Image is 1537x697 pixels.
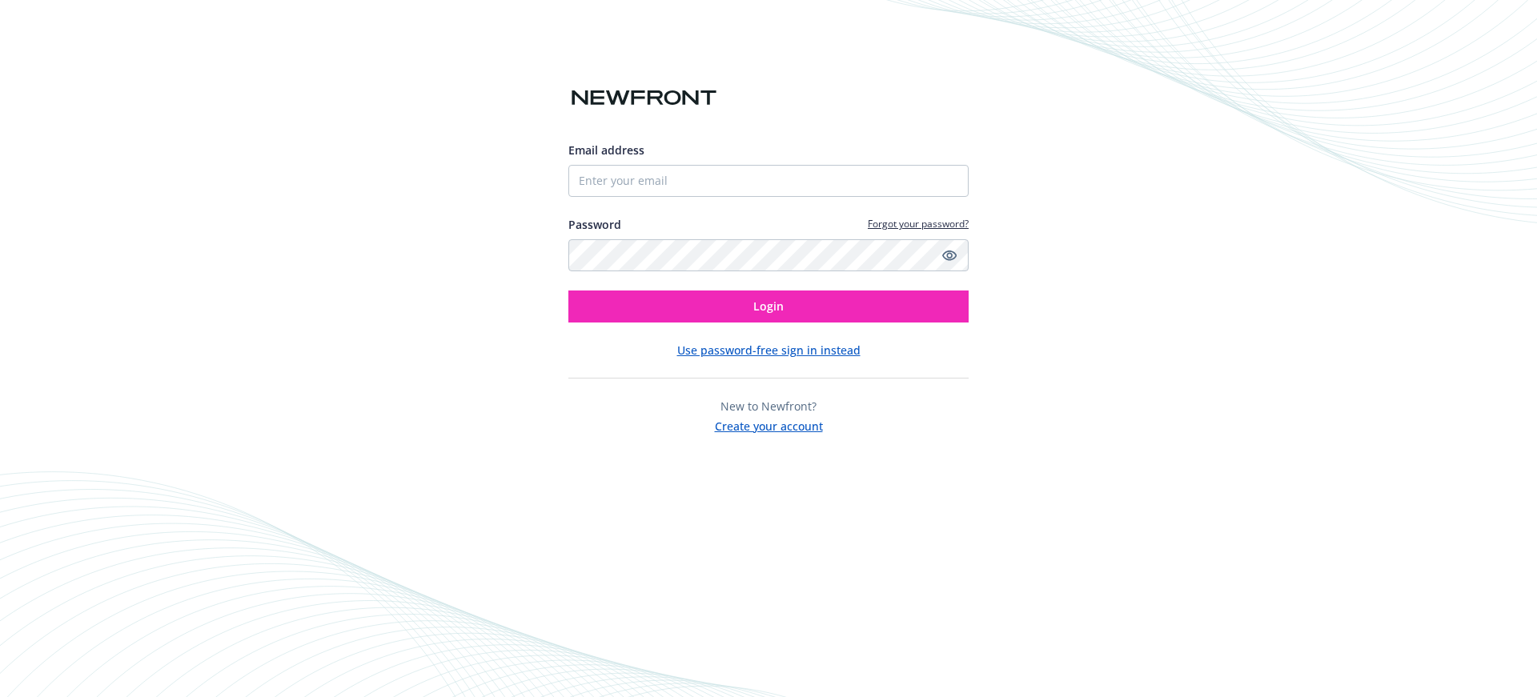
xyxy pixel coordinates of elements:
span: Login [753,298,784,314]
span: New to Newfront? [720,399,817,414]
input: Enter your email [568,165,969,197]
button: Use password-free sign in instead [677,342,861,359]
a: Show password [940,246,959,265]
input: Enter your password [568,239,969,271]
label: Password [568,216,621,233]
img: Newfront logo [568,84,720,112]
a: Forgot your password? [868,217,969,230]
span: Email address [568,142,644,158]
button: Login [568,290,969,322]
button: Create your account [715,415,823,435]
